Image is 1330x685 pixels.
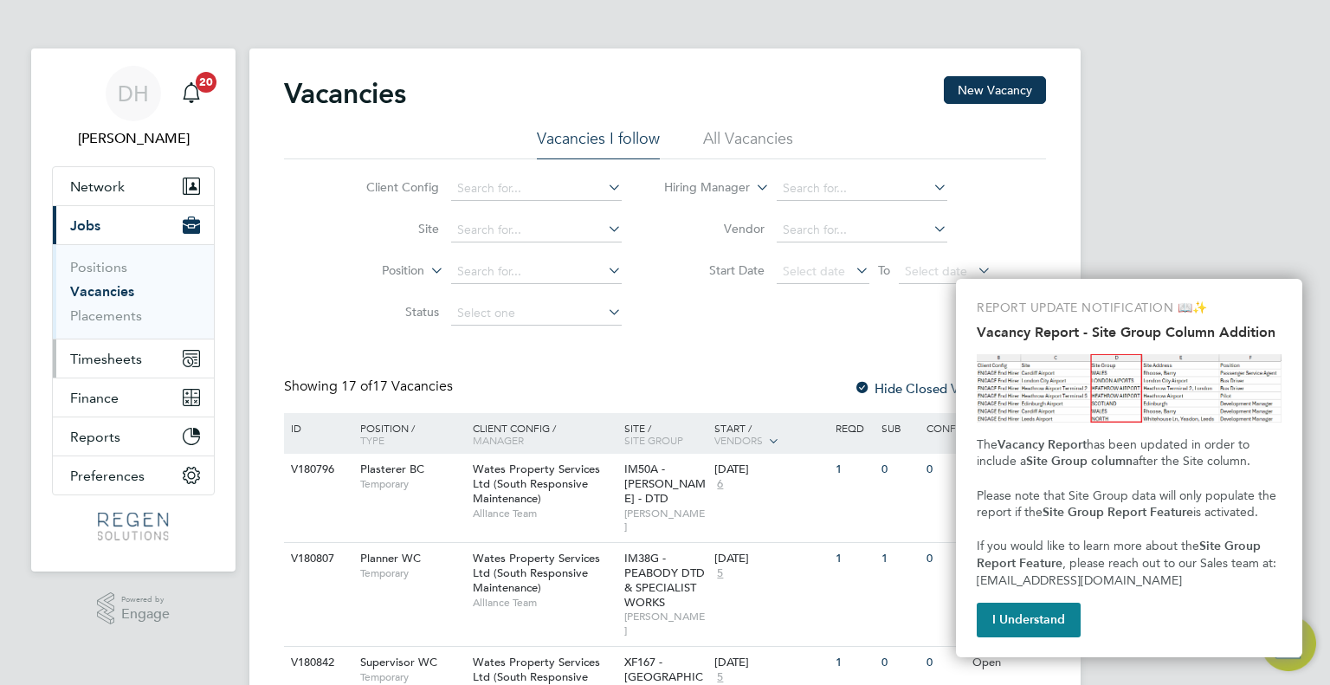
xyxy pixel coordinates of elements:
[977,300,1282,317] p: REPORT UPDATE NOTIFICATION 📖✨
[121,607,170,622] span: Engage
[121,592,170,607] span: Powered by
[1043,505,1193,520] strong: Site Group Report Feature
[360,670,464,684] span: Temporary
[70,429,120,445] span: Reports
[284,76,406,111] h2: Vacancies
[287,543,347,575] div: V180807
[52,513,215,540] a: Go to home page
[997,437,1087,452] strong: Vacancy Report
[956,279,1302,657] div: Vacancy Report - Site Group Column Addition
[624,433,683,447] span: Site Group
[473,596,616,610] span: Alliance Team
[473,433,524,447] span: Manager
[287,413,347,443] div: ID
[714,552,827,566] div: [DATE]
[287,454,347,486] div: V180796
[624,551,705,610] span: IM38G - PEABODY DTD & SPECIALIST WORKS
[703,128,793,159] li: All Vacancies
[977,603,1081,637] button: I Understand
[922,454,967,486] div: 0
[473,551,600,595] span: Wates Property Services Ltd (South Responsive Maintenance)
[620,413,711,455] div: Site /
[977,354,1282,423] img: Site Group Column in Vacancy Report
[70,351,142,367] span: Timesheets
[70,390,119,406] span: Finance
[118,82,149,105] span: DH
[831,413,876,443] div: Reqd
[714,656,827,670] div: [DATE]
[977,539,1264,571] strong: Site Group Report Feature
[1133,454,1250,469] span: after the Site column.
[360,551,421,565] span: Planner WC
[70,217,100,234] span: Jobs
[783,263,845,279] span: Select date
[70,283,134,300] a: Vacancies
[451,177,622,201] input: Search for...
[877,647,922,679] div: 0
[70,307,142,324] a: Placements
[451,301,622,326] input: Select one
[347,413,468,455] div: Position /
[968,647,1043,679] div: Open
[70,468,145,484] span: Preferences
[977,437,997,452] span: The
[777,218,947,242] input: Search for...
[714,566,726,581] span: 5
[98,513,168,540] img: regensolutions-logo-retina.png
[944,76,1046,104] button: New Vacancy
[360,462,424,476] span: Plasterer BC
[977,324,1282,340] h2: Vacancy Report - Site Group Column Addition
[70,259,127,275] a: Positions
[360,433,384,447] span: Type
[624,610,707,637] span: [PERSON_NAME]
[52,66,215,149] a: Go to account details
[287,647,347,679] div: V180842
[714,670,726,685] span: 5
[284,378,456,396] div: Showing
[1193,505,1258,520] span: is activated.
[877,543,922,575] div: 1
[360,477,464,491] span: Temporary
[196,72,216,93] span: 20
[360,566,464,580] span: Temporary
[624,507,707,533] span: [PERSON_NAME]
[468,413,620,455] div: Client Config /
[360,655,437,669] span: Supervisor WC
[977,556,1280,588] span: , please reach out to our Sales team at: [EMAIL_ADDRESS][DOMAIN_NAME]
[831,543,876,575] div: 1
[877,413,922,443] div: Sub
[877,454,922,486] div: 0
[650,179,750,197] label: Hiring Manager
[710,413,831,456] div: Start /
[977,488,1280,520] span: Please note that Site Group data will only populate the report if the
[325,262,424,280] label: Position
[977,539,1199,553] span: If you would like to learn more about the
[473,462,600,506] span: Wates Property Services Ltd (South Responsive Maintenance)
[665,262,765,278] label: Start Date
[341,378,372,395] span: 17 of
[922,647,967,679] div: 0
[473,507,616,520] span: Alliance Team
[873,259,895,281] span: To
[339,179,439,195] label: Client Config
[905,263,967,279] span: Select date
[341,378,453,395] span: 17 Vacancies
[339,304,439,320] label: Status
[714,477,726,492] span: 6
[52,128,215,149] span: Darren Hartman
[714,433,763,447] span: Vendors
[777,177,947,201] input: Search for...
[1026,454,1133,469] strong: Site Group column
[854,380,1008,397] label: Hide Closed Vacancies
[714,462,827,477] div: [DATE]
[831,647,876,679] div: 1
[537,128,660,159] li: Vacancies I follow
[665,221,765,236] label: Vendor
[451,260,622,284] input: Search for...
[831,454,876,486] div: 1
[922,413,967,443] div: Conf
[31,48,236,572] nav: Main navigation
[339,221,439,236] label: Site
[451,218,622,242] input: Search for...
[977,437,1253,469] span: has been updated in order to include a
